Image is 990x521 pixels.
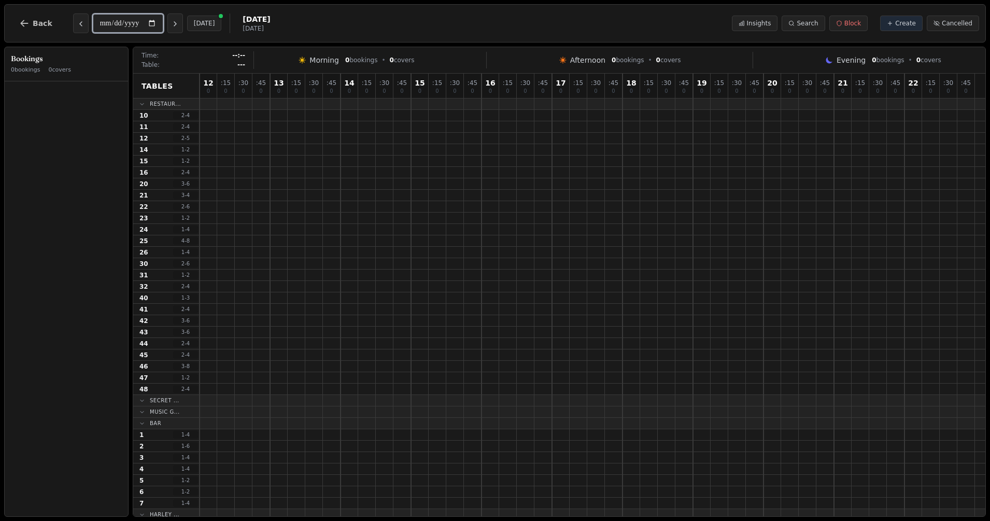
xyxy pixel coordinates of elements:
[471,89,474,94] span: 0
[330,89,333,94] span: 0
[927,16,979,31] button: Cancelled
[139,134,148,143] span: 12
[173,499,198,507] span: 1 - 4
[630,89,633,94] span: 0
[173,283,198,290] span: 2 - 4
[682,89,685,94] span: 0
[150,408,180,416] span: Music G...
[912,89,915,94] span: 0
[142,81,173,91] span: Tables
[139,248,148,257] span: 26
[309,80,319,86] span: : 30
[785,80,795,86] span: : 15
[782,16,825,31] button: Search
[139,191,148,200] span: 21
[489,89,492,94] span: 0
[173,328,198,336] span: 3 - 6
[139,454,144,462] span: 3
[929,89,932,94] span: 0
[173,191,198,199] span: 3 - 4
[714,80,724,86] span: : 15
[139,283,148,291] span: 32
[173,111,198,119] span: 2 - 4
[788,89,791,94] span: 0
[33,20,52,27] span: Back
[139,476,144,485] span: 5
[139,214,148,222] span: 23
[344,79,354,87] span: 14
[221,80,231,86] span: : 15
[173,237,198,245] span: 4 - 8
[142,51,159,60] span: Time:
[612,56,644,64] span: bookings
[173,362,198,370] span: 3 - 8
[661,80,671,86] span: : 30
[771,89,774,94] span: 0
[173,123,198,131] span: 2 - 4
[173,157,198,165] span: 1 - 2
[365,89,368,94] span: 0
[503,80,513,86] span: : 15
[173,305,198,313] span: 2 - 4
[415,79,425,87] span: 15
[591,80,601,86] span: : 30
[173,317,198,325] span: 3 - 6
[139,305,148,314] span: 41
[829,16,868,31] button: Block
[11,66,40,75] span: 0 bookings
[187,16,222,31] button: [DATE]
[139,328,148,336] span: 43
[150,419,161,427] span: Bar
[805,89,809,94] span: 0
[837,55,866,65] span: Evening
[139,317,148,325] span: 42
[612,57,616,64] span: 0
[485,79,495,87] span: 16
[139,111,148,120] span: 10
[576,89,579,94] span: 0
[139,180,148,188] span: 20
[139,271,148,279] span: 31
[139,374,148,382] span: 47
[173,442,198,450] span: 1 - 6
[173,488,198,496] span: 1 - 2
[841,89,844,94] span: 0
[823,89,826,94] span: 0
[700,89,703,94] span: 0
[926,80,936,86] span: : 15
[173,454,198,461] span: 1 - 4
[453,89,456,94] span: 0
[890,80,900,86] span: : 45
[943,80,953,86] span: : 30
[277,89,280,94] span: 0
[139,237,148,245] span: 25
[173,385,198,393] span: 2 - 4
[647,89,650,94] span: 0
[524,89,527,94] span: 0
[139,340,148,348] span: 44
[142,61,160,69] span: Table:
[11,53,122,64] h3: Bookings
[173,214,198,222] span: 1 - 2
[348,89,351,94] span: 0
[291,80,301,86] span: : 15
[872,56,904,64] span: bookings
[139,203,148,211] span: 22
[139,385,148,393] span: 48
[609,80,618,86] span: : 45
[802,80,812,86] span: : 30
[173,146,198,153] span: 1 - 2
[468,80,477,86] span: : 45
[872,57,876,64] span: 0
[644,80,654,86] span: : 15
[243,24,270,33] span: [DATE]
[838,79,847,87] span: 21
[139,157,148,165] span: 15
[327,80,336,86] span: : 45
[173,203,198,210] span: 2 - 6
[173,134,198,142] span: 2 - 5
[139,226,148,234] span: 24
[656,56,681,64] span: covers
[362,80,372,86] span: : 15
[173,340,198,347] span: 2 - 4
